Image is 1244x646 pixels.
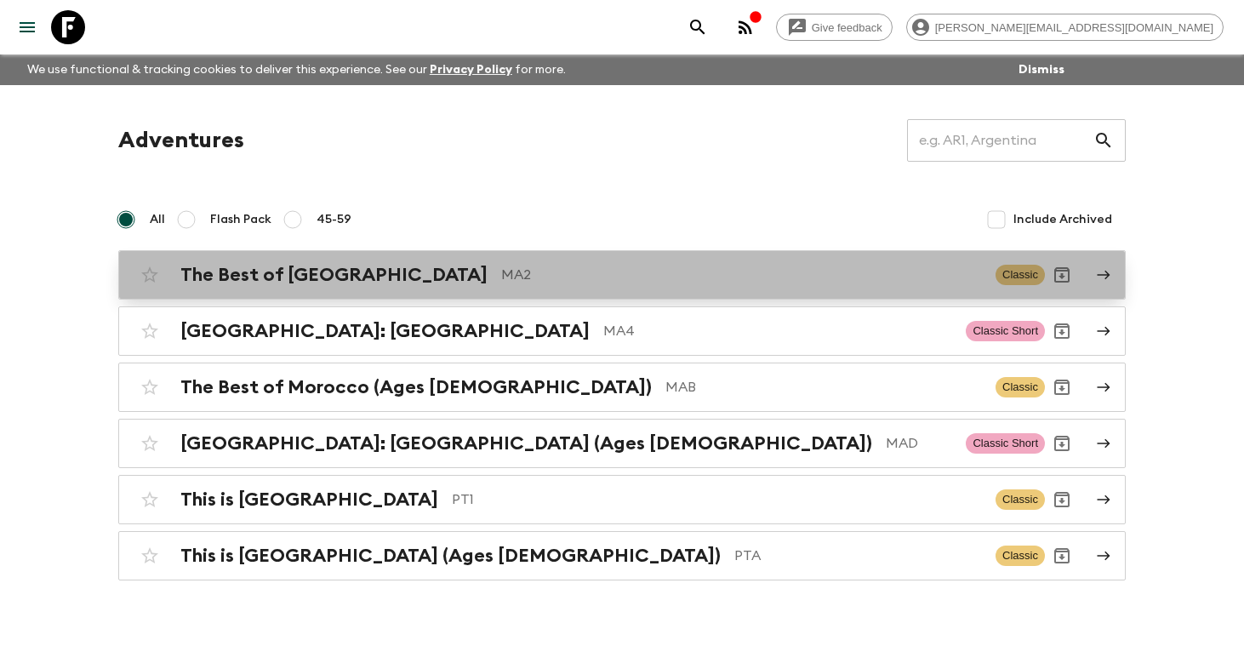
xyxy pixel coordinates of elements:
div: [PERSON_NAME][EMAIL_ADDRESS][DOMAIN_NAME] [906,14,1224,41]
a: Privacy Policy [430,64,512,76]
p: MAD [886,433,952,454]
p: We use functional & tracking cookies to deliver this experience. See our for more. [20,54,573,85]
a: [GEOGRAPHIC_DATA]: [GEOGRAPHIC_DATA] (Ages [DEMOGRAPHIC_DATA])MADClassic ShortArchive [118,419,1126,468]
h1: Adventures [118,123,244,157]
span: 45-59 [317,211,351,228]
button: Archive [1045,314,1079,348]
h2: [GEOGRAPHIC_DATA]: [GEOGRAPHIC_DATA] [180,320,590,342]
a: The Best of Morocco (Ages [DEMOGRAPHIC_DATA])MABClassicArchive [118,363,1126,412]
span: Flash Pack [210,211,271,228]
span: [PERSON_NAME][EMAIL_ADDRESS][DOMAIN_NAME] [926,21,1223,34]
h2: [GEOGRAPHIC_DATA]: [GEOGRAPHIC_DATA] (Ages [DEMOGRAPHIC_DATA]) [180,432,872,454]
p: MAB [665,377,982,397]
span: Include Archived [1013,211,1112,228]
span: Classic Short [966,321,1045,341]
input: e.g. AR1, Argentina [907,117,1093,164]
p: PT1 [452,489,982,510]
button: Archive [1045,426,1079,460]
button: menu [10,10,44,44]
h2: This is [GEOGRAPHIC_DATA] [180,489,438,511]
span: Classic [996,489,1045,510]
p: MA2 [501,265,982,285]
p: PTA [734,546,982,566]
button: Archive [1045,539,1079,573]
span: Classic [996,546,1045,566]
a: This is [GEOGRAPHIC_DATA]PT1ClassicArchive [118,475,1126,524]
h2: The Best of Morocco (Ages [DEMOGRAPHIC_DATA]) [180,376,652,398]
button: Archive [1045,370,1079,404]
h2: The Best of [GEOGRAPHIC_DATA] [180,264,488,286]
a: [GEOGRAPHIC_DATA]: [GEOGRAPHIC_DATA]MA4Classic ShortArchive [118,306,1126,356]
p: MA4 [603,321,952,341]
a: The Best of [GEOGRAPHIC_DATA]MA2ClassicArchive [118,250,1126,300]
button: Archive [1045,258,1079,292]
span: Classic [996,377,1045,397]
h2: This is [GEOGRAPHIC_DATA] (Ages [DEMOGRAPHIC_DATA]) [180,545,721,567]
button: search adventures [681,10,715,44]
a: Give feedback [776,14,893,41]
span: Classic Short [966,433,1045,454]
span: Classic [996,265,1045,285]
span: Give feedback [802,21,892,34]
span: All [150,211,165,228]
button: Dismiss [1014,58,1069,82]
a: This is [GEOGRAPHIC_DATA] (Ages [DEMOGRAPHIC_DATA])PTAClassicArchive [118,531,1126,580]
button: Archive [1045,483,1079,517]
